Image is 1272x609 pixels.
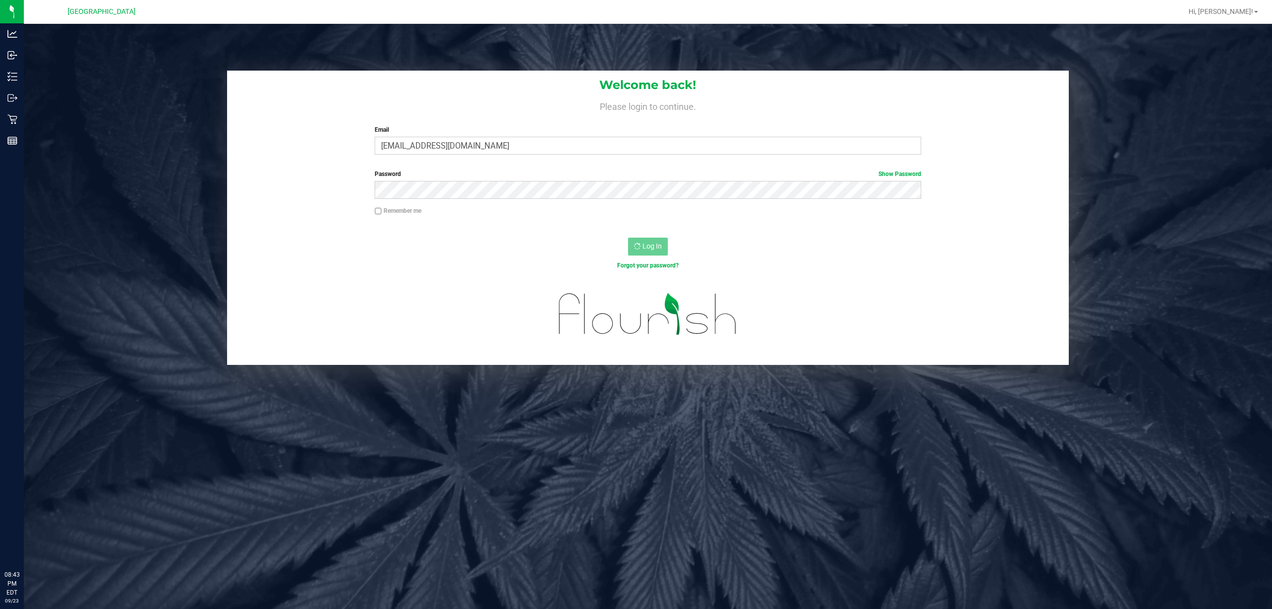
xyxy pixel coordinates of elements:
label: Email [375,125,921,134]
h1: Welcome back! [227,79,1069,91]
h4: Please login to continue. [227,99,1069,111]
span: Hi, [PERSON_NAME]! [1189,7,1253,15]
inline-svg: Analytics [7,29,17,39]
a: Show Password [878,171,921,177]
inline-svg: Inbound [7,50,17,60]
img: flourish_logo.svg [543,280,753,348]
input: Remember me [375,208,382,215]
inline-svg: Outbound [7,93,17,103]
inline-svg: Retail [7,114,17,124]
inline-svg: Inventory [7,72,17,82]
p: 09/23 [4,597,19,605]
span: Log In [642,242,662,250]
p: 08:43 PM EDT [4,570,19,597]
a: Forgot your password? [617,262,679,269]
inline-svg: Reports [7,136,17,146]
span: Password [375,171,401,177]
button: Log In [628,238,668,256]
label: Remember me [375,206,421,215]
span: [GEOGRAPHIC_DATA] [68,7,136,16]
